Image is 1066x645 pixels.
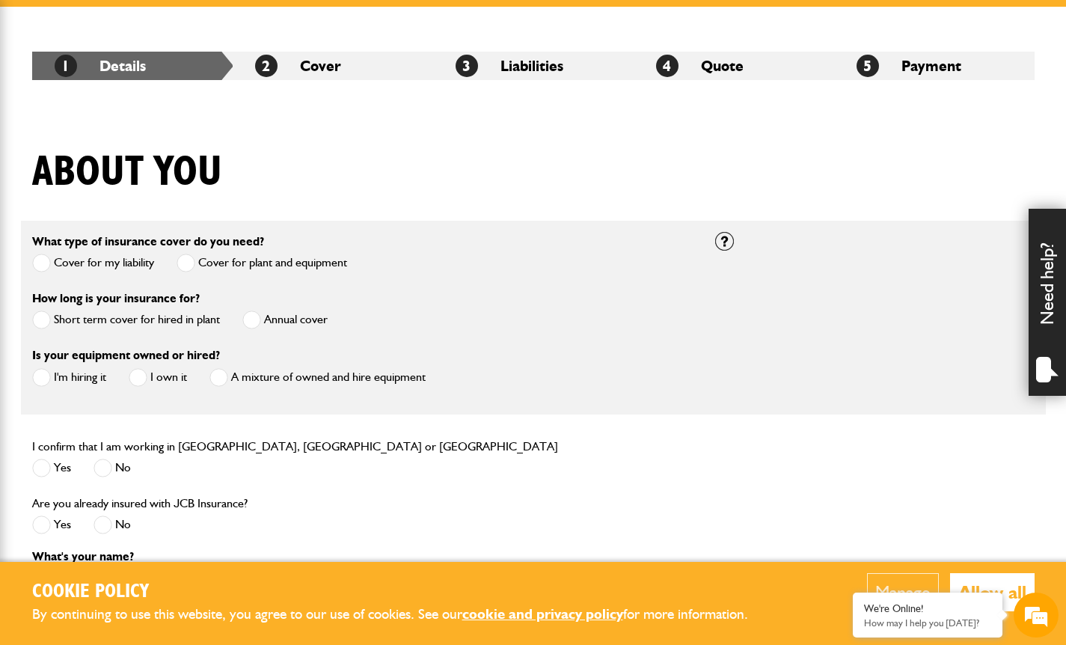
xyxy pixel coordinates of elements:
a: cookie and privacy policy [462,605,623,623]
span: 2 [255,55,278,77]
label: No [94,516,131,534]
button: Manage [867,573,939,611]
span: 1 [55,55,77,77]
label: What type of insurance cover do you need? [32,236,264,248]
h1: About you [32,147,222,198]
h2: Cookie Policy [32,581,773,604]
label: Cover for my liability [32,254,154,272]
label: A mixture of owned and hire equipment [209,368,426,387]
span: 3 [456,55,478,77]
label: Short term cover for hired in plant [32,311,220,329]
div: We're Online! [864,602,991,615]
label: How long is your insurance for? [32,293,200,305]
li: Payment [834,52,1035,80]
label: Is your equipment owned or hired? [32,349,220,361]
label: I own it [129,368,187,387]
label: Annual cover [242,311,328,329]
label: Yes [32,516,71,534]
p: What's your name? [32,551,693,563]
label: I'm hiring it [32,368,106,387]
label: Yes [32,459,71,477]
li: Quote [634,52,834,80]
p: By continuing to use this website, you agree to our use of cookies. See our for more information. [32,603,773,626]
label: I confirm that I am working in [GEOGRAPHIC_DATA], [GEOGRAPHIC_DATA] or [GEOGRAPHIC_DATA] [32,441,558,453]
li: Cover [233,52,433,80]
label: Are you already insured with JCB Insurance? [32,498,248,510]
label: Cover for plant and equipment [177,254,347,272]
li: Details [32,52,233,80]
span: 5 [857,55,879,77]
button: Allow all [950,573,1035,611]
label: No [94,459,131,477]
div: Need help? [1029,209,1066,396]
p: How may I help you today? [864,617,991,629]
span: 4 [656,55,678,77]
li: Liabilities [433,52,634,80]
